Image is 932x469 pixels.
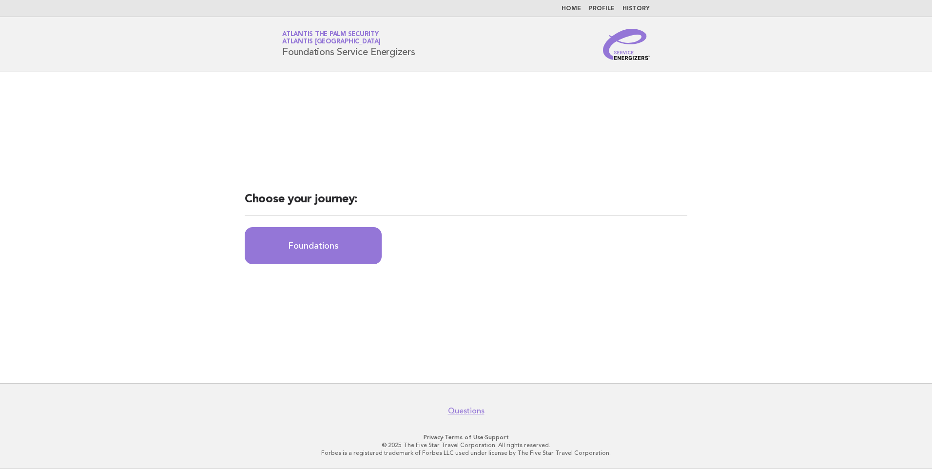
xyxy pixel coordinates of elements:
a: Support [485,434,509,441]
a: History [622,6,650,12]
p: © 2025 The Five Star Travel Corporation. All rights reserved. [168,441,764,449]
a: Privacy [424,434,443,441]
a: Atlantis The Palm SecurityAtlantis [GEOGRAPHIC_DATA] [282,31,381,45]
h1: Foundations Service Energizers [282,32,415,57]
a: Questions [448,406,485,416]
p: · · [168,433,764,441]
a: Home [562,6,581,12]
p: Forbes is a registered trademark of Forbes LLC used under license by The Five Star Travel Corpora... [168,449,764,457]
a: Profile [589,6,615,12]
img: Service Energizers [603,29,650,60]
span: Atlantis [GEOGRAPHIC_DATA] [282,39,381,45]
a: Foundations [245,227,382,264]
h2: Choose your journey: [245,192,687,215]
a: Terms of Use [445,434,484,441]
